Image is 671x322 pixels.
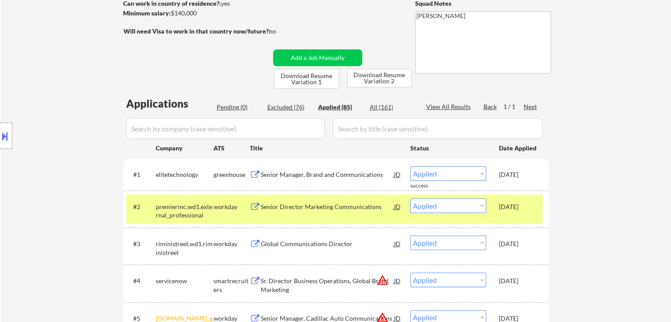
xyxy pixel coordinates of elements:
[499,240,538,248] div: [DATE]
[261,277,394,294] div: Sr. Director Business Operations, Global Brand Marketing
[214,277,250,294] div: smartrecruiters
[156,277,214,285] div: servicenow
[484,102,498,111] div: Back
[393,273,402,288] div: JD
[133,277,149,285] div: #4
[217,103,261,112] div: Pending (0)
[156,144,214,153] div: Company
[126,98,214,109] div: Applications
[274,69,339,89] button: Download Resume Variation 1
[214,202,250,211] div: workday
[261,202,394,211] div: Senior Director Marketing Communications
[124,27,270,35] strong: Will need Visa to work in that country now/future?:
[370,103,414,112] div: All (161)
[261,170,394,179] div: Senior Manager, Brand and Communications
[410,140,486,156] div: Status
[214,144,250,153] div: ATS
[347,69,412,87] button: Download Resume Variation 2
[524,102,538,111] div: Next
[214,170,250,179] div: greenhouse
[333,118,543,139] input: Search by title (case sensitive)
[156,202,214,220] div: premierinc.wd1.external_professional
[393,236,402,251] div: JD
[123,9,270,18] div: $140,000
[499,277,538,285] div: [DATE]
[156,240,214,257] div: riministreet.wd1.riministreet
[499,144,538,153] div: Date Applied
[499,170,538,179] div: [DATE]
[269,27,294,36] div: no
[273,49,362,66] button: Add a Job Manually
[499,202,538,211] div: [DATE]
[267,103,311,112] div: Excluded (76)
[503,102,524,111] div: 1 / 1
[156,170,214,179] div: elitetechnology
[393,166,402,182] div: JD
[126,118,325,139] input: Search by company (case sensitive)
[410,182,446,190] div: success
[318,103,362,112] div: Applied (85)
[261,240,394,248] div: Global Communications Director
[426,102,473,111] div: View All Results
[123,9,171,17] strong: Minimum salary:
[376,274,389,286] button: warning_amber
[393,198,402,214] div: JD
[214,240,250,248] div: workday
[133,240,149,248] div: #3
[250,144,402,153] div: Title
